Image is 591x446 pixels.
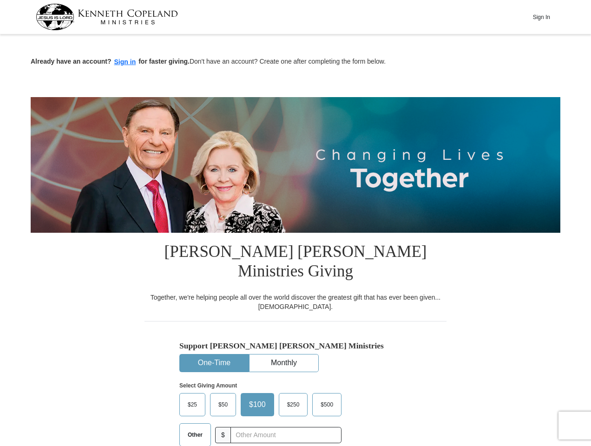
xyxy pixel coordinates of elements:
div: Together, we're helping people all over the world discover the greatest gift that has ever been g... [144,293,447,311]
strong: Already have an account? for faster giving. [31,58,190,65]
span: $25 [183,398,202,412]
button: One-Time [180,354,249,372]
span: $50 [214,398,232,412]
img: kcm-header-logo.svg [36,4,178,30]
span: $ [215,427,231,443]
button: Sign In [527,10,555,24]
h5: Support [PERSON_NAME] [PERSON_NAME] Ministries [179,341,412,351]
span: $100 [244,398,270,412]
span: $500 [316,398,338,412]
strong: Select Giving Amount [179,382,237,389]
span: Other [183,428,207,442]
h1: [PERSON_NAME] [PERSON_NAME] Ministries Giving [144,233,447,293]
button: Monthly [250,354,318,372]
button: Sign in [112,57,139,67]
input: Other Amount [230,427,341,443]
p: Don't have an account? Create one after completing the form below. [31,57,560,67]
span: $250 [282,398,304,412]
